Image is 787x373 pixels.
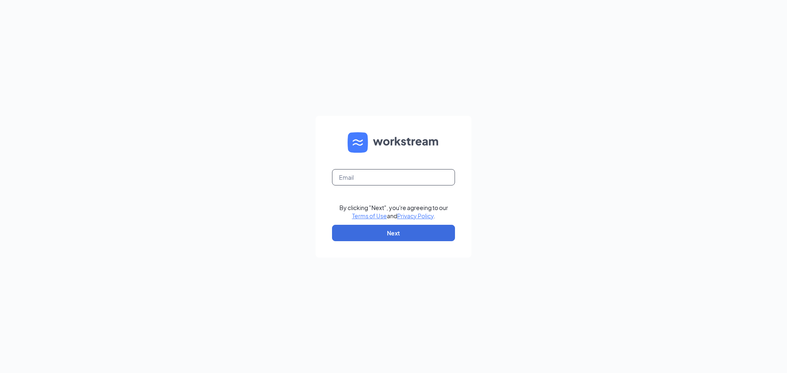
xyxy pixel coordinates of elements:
[352,212,387,219] a: Terms of Use
[348,132,439,153] img: WS logo and Workstream text
[397,212,434,219] a: Privacy Policy
[332,169,455,185] input: Email
[332,225,455,241] button: Next
[339,203,448,220] div: By clicking "Next", you're agreeing to our and .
